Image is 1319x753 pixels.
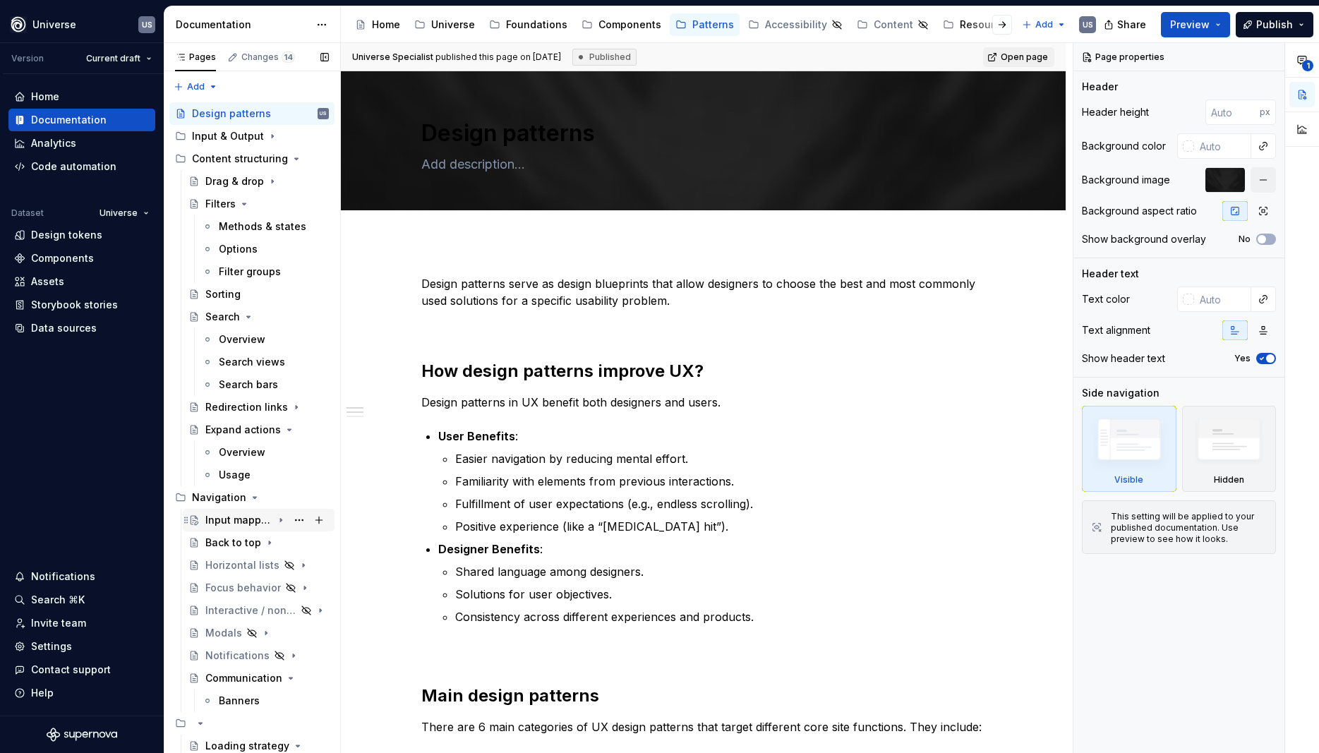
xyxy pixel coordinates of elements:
div: Assets [31,275,64,289]
a: Search bars [196,373,335,396]
a: Accessibility [742,13,848,36]
p: Familiarity with elements from previous interactions. [455,473,986,490]
span: published this page on [DATE] [352,52,561,63]
a: Supernova Logo [47,728,117,742]
span: 14 [282,52,295,63]
div: Filters [205,197,236,211]
a: Horizontal lists [183,554,335,577]
a: Storybook stories [8,294,155,316]
div: Changes [241,52,295,63]
div: Filter groups [219,265,281,279]
div: Universe [431,18,475,32]
div: Focus behavior [205,581,281,595]
div: Dataset [11,207,44,219]
div: Visible [1082,406,1176,492]
a: Expand actions [183,418,335,441]
a: Universe [409,13,481,36]
div: Code automation [31,159,116,174]
a: Redirection links [183,396,335,418]
div: Analytics [31,136,76,150]
a: Search [183,306,335,328]
strong: Designer Benefits [438,542,540,556]
div: Components [31,251,94,265]
p: : [438,428,986,445]
p: Shared language among designers. [455,563,986,580]
div: Show background overlay [1082,232,1206,246]
a: Filters [183,193,335,215]
a: Data sources [8,317,155,339]
span: Open page [1001,52,1048,63]
div: Resources [960,18,1012,32]
a: Home [349,13,406,36]
div: Sorting [205,287,241,301]
button: Add [1018,15,1071,35]
div: Universe [32,18,76,32]
label: Yes [1234,353,1251,364]
span: Add [1035,19,1053,30]
div: Search bars [219,378,278,392]
p: Design patterns in UX benefit both designers and users. [421,394,986,411]
div: Side navigation [1082,386,1160,400]
a: Open page [983,47,1054,67]
a: Drag & drop [183,170,335,193]
p: Easier navigation by reducing mental effort. [455,450,986,467]
p: Consistency across different experiences and products. [455,608,986,625]
button: Share [1097,12,1155,37]
button: UniverseUS [3,9,161,40]
div: Published [572,49,637,66]
a: Overview [196,441,335,464]
a: Banners [196,689,335,712]
div: 8cb4fa01-3e1e-413c-8342-3be6eab098d9 [169,712,335,735]
button: Universe [93,203,155,223]
div: Design patterns [192,107,271,121]
div: Search [205,310,240,324]
button: Notifications [8,565,155,588]
div: Redirection links [205,400,288,414]
p: Solutions for user objectives. [455,586,986,603]
a: Input mapping [183,509,335,531]
p: px [1260,107,1270,118]
div: Documentation [176,18,309,32]
div: Header text [1082,267,1139,281]
div: Input mapping [205,513,272,527]
div: Communication [205,671,282,685]
div: Content [874,18,913,32]
p: : [438,541,986,558]
div: Header [1082,80,1118,94]
a: Home [8,85,155,108]
div: Overview [219,445,265,459]
a: Notifications [183,644,335,667]
span: Current draft [86,53,140,64]
button: Current draft [80,49,158,68]
button: Search ⌘K [8,589,155,611]
a: Interactive / non-interactive [183,599,335,622]
span: Add [187,81,205,92]
div: Storybook stories [31,298,118,312]
h2: How design patterns improve UX? [421,360,986,382]
div: US [142,19,152,30]
strong: Main design patterns [421,685,599,706]
div: Help [31,686,54,700]
div: Background aspect ratio [1082,204,1197,218]
div: Text alignment [1082,323,1150,337]
p: There are 6 main categories of UX design patterns that target different core site functions. They... [421,718,986,735]
span: Universe Specialist [352,52,433,62]
a: Options [196,238,335,260]
button: Add [169,77,222,97]
div: Search ⌘K [31,593,85,607]
a: Search views [196,351,335,373]
strong: User Benefits [438,429,515,443]
input: Auto [1205,100,1260,125]
div: Navigation [192,490,246,505]
div: US [1083,19,1093,30]
a: Components [8,247,155,270]
a: Resources [937,13,1018,36]
div: Components [598,18,661,32]
div: Invite team [31,616,86,630]
div: Hidden [1214,474,1244,486]
div: Input & Output [169,125,335,147]
input: Auto [1194,287,1251,312]
div: Contact support [31,663,111,677]
a: Invite team [8,612,155,634]
div: Visible [1114,474,1143,486]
